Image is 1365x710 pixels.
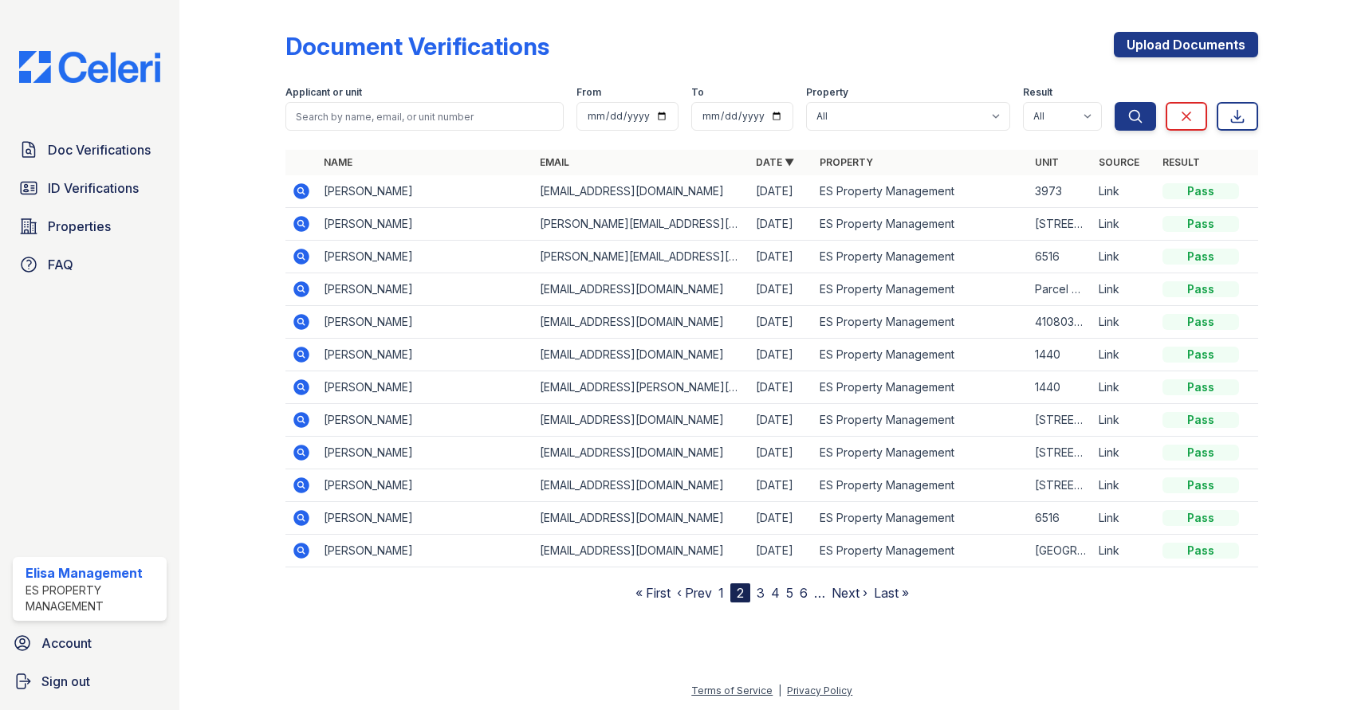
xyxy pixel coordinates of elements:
[813,241,1029,273] td: ES Property Management
[813,535,1029,567] td: ES Property Management
[749,306,813,339] td: [DATE]
[800,585,808,601] a: 6
[1092,404,1156,437] td: Link
[756,156,794,168] a: Date ▼
[1029,404,1092,437] td: [STREET_ADDRESS][PERSON_NAME]
[533,208,749,241] td: [PERSON_NAME][EMAIL_ADDRESS][DOMAIN_NAME]
[813,175,1029,208] td: ES Property Management
[820,156,873,168] a: Property
[13,210,167,242] a: Properties
[1162,314,1239,330] div: Pass
[1029,502,1092,535] td: 6516
[749,437,813,469] td: [DATE]
[813,437,1029,469] td: ES Property Management
[814,583,825,602] span: …
[1029,339,1092,371] td: 1440
[285,32,549,61] div: Document Verifications
[786,585,793,601] a: 5
[1092,306,1156,339] td: Link
[1162,445,1239,461] div: Pass
[1162,156,1200,168] a: Result
[41,672,90,691] span: Sign out
[1162,347,1239,363] div: Pass
[1092,273,1156,306] td: Link
[317,208,533,241] td: [PERSON_NAME]
[533,175,749,208] td: [EMAIL_ADDRESS][DOMAIN_NAME]
[317,306,533,339] td: [PERSON_NAME]
[317,175,533,208] td: [PERSON_NAME]
[533,273,749,306] td: [EMAIL_ADDRESS][DOMAIN_NAME]
[1092,339,1156,371] td: Link
[778,685,781,696] div: |
[48,140,151,159] span: Doc Verifications
[806,86,848,99] label: Property
[718,585,724,601] a: 1
[1029,241,1092,273] td: 6516
[324,156,352,168] a: Name
[285,102,564,131] input: Search by name, email, or unit number
[1029,306,1092,339] td: 410803031084000009
[1092,371,1156,404] td: Link
[48,178,139,198] span: ID Verifications
[285,86,362,99] label: Applicant or unit
[533,469,749,502] td: [EMAIL_ADDRESS][DOMAIN_NAME]
[832,585,867,601] a: Next ›
[533,306,749,339] td: [EMAIL_ADDRESS][DOMAIN_NAME]
[874,585,909,601] a: Last »
[317,241,533,273] td: [PERSON_NAME]
[749,208,813,241] td: [DATE]
[6,665,173,697] a: Sign out
[1023,86,1052,99] label: Result
[749,273,813,306] td: [DATE]
[533,502,749,535] td: [EMAIL_ADDRESS][DOMAIN_NAME]
[26,583,160,614] div: ES Property Management
[1099,156,1139,168] a: Source
[48,217,111,236] span: Properties
[533,371,749,404] td: [EMAIL_ADDRESS][PERSON_NAME][DOMAIN_NAME]
[1029,175,1092,208] td: 3973
[1092,208,1156,241] td: Link
[813,404,1029,437] td: ES Property Management
[1029,437,1092,469] td: [STREET_ADDRESS][PERSON_NAME]
[317,339,533,371] td: [PERSON_NAME]
[749,241,813,273] td: [DATE]
[677,585,712,601] a: ‹ Prev
[576,86,601,99] label: From
[787,685,852,696] a: Privacy Policy
[813,306,1029,339] td: ES Property Management
[730,583,750,602] div: 2
[813,502,1029,535] td: ES Property Management
[1162,477,1239,493] div: Pass
[317,535,533,567] td: [PERSON_NAME]
[48,255,73,274] span: FAQ
[1162,183,1239,199] div: Pass
[1092,175,1156,208] td: Link
[1029,371,1092,404] td: 1440
[317,273,533,306] td: [PERSON_NAME]
[771,585,780,601] a: 4
[749,339,813,371] td: [DATE]
[1029,273,1092,306] td: Parcel number: 410803031084000009
[757,585,765,601] a: 3
[41,634,92,653] span: Account
[749,502,813,535] td: [DATE]
[533,535,749,567] td: [EMAIL_ADDRESS][DOMAIN_NAME]
[1162,412,1239,428] div: Pass
[691,685,773,696] a: Terms of Service
[1029,208,1092,241] td: [STREET_ADDRESS][PERSON_NAME]
[26,563,160,583] div: Elisa Management
[13,172,167,204] a: ID Verifications
[1092,469,1156,502] td: Link
[317,437,533,469] td: [PERSON_NAME]
[317,371,533,404] td: [PERSON_NAME]
[533,241,749,273] td: [PERSON_NAME][EMAIL_ADDRESS][DOMAIN_NAME]
[813,208,1029,241] td: ES Property Management
[317,469,533,502] td: [PERSON_NAME]
[540,156,569,168] a: Email
[1162,543,1239,559] div: Pass
[691,86,704,99] label: To
[533,437,749,469] td: [EMAIL_ADDRESS][DOMAIN_NAME]
[1162,281,1239,297] div: Pass
[635,585,671,601] a: « First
